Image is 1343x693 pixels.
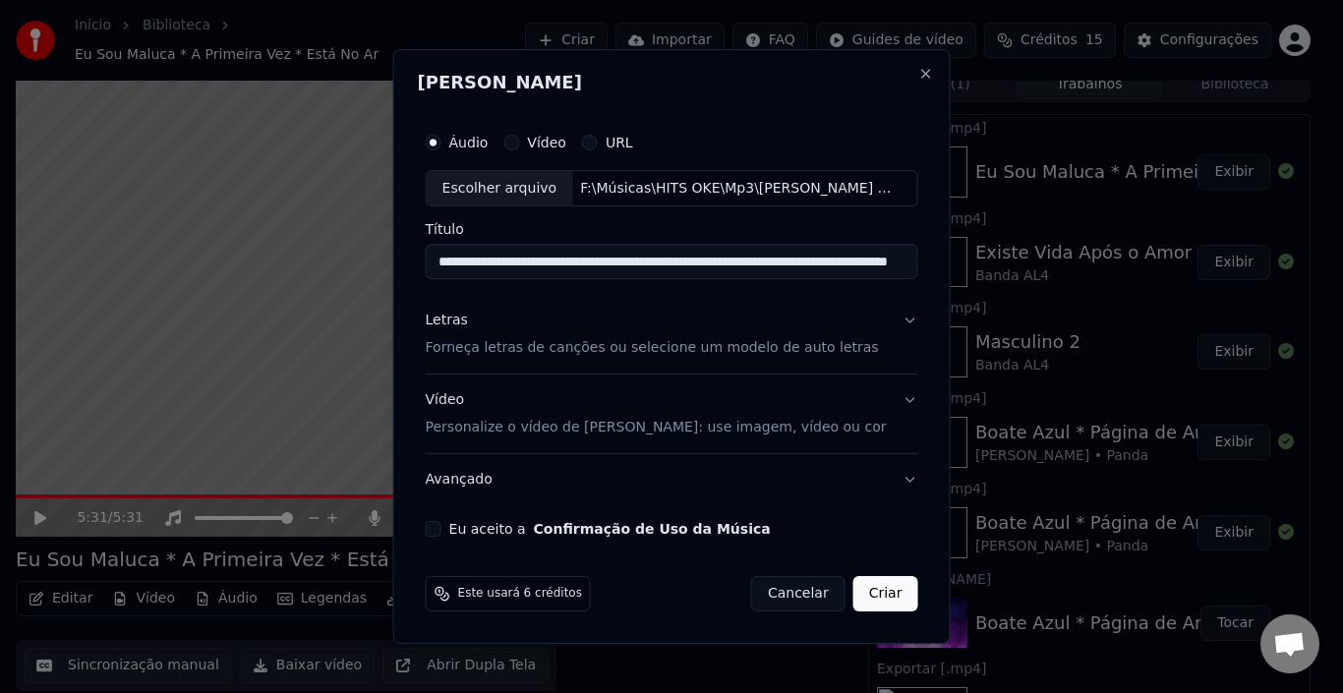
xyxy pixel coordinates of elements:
span: Este usará 6 créditos [458,586,582,602]
label: Título [426,223,918,237]
button: Criar [853,576,918,611]
p: Personalize o vídeo de [PERSON_NAME]: use imagem, vídeo ou cor [426,418,887,437]
div: Vídeo [426,391,887,438]
p: Forneça letras de canções ou selecione um modelo de auto letras [426,339,879,359]
label: Eu aceito a [449,522,771,536]
button: Cancelar [751,576,846,611]
button: LetrasForneça letras de canções ou selecione um modelo de auto letras [426,296,918,375]
label: Vídeo [527,136,566,149]
button: Avançado [426,454,918,505]
label: URL [606,136,633,149]
button: Eu aceito a [534,522,771,536]
div: F:\Músicas\HITS OKE\Mp3\[PERSON_NAME] e Yara Tchê - Essa Paixão Virou Chiclete ⧸ Diga Sim Pra Mim... [572,179,906,199]
button: VídeoPersonalize o vídeo de [PERSON_NAME]: use imagem, vídeo ou cor [426,375,918,454]
div: Escolher arquivo [427,171,573,206]
div: Letras [426,312,468,331]
label: Áudio [449,136,489,149]
h2: [PERSON_NAME] [418,74,926,91]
